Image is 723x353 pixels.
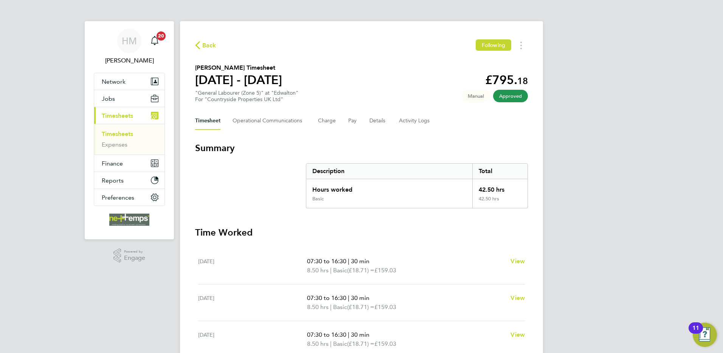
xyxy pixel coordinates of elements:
span: Preferences [102,194,134,201]
a: View [510,294,525,303]
button: Following [476,39,511,51]
span: This timesheet has been approved. [493,90,528,102]
span: Following [482,42,505,48]
button: Operational Communications [233,112,306,130]
span: (£18.71) = [347,267,374,274]
span: View [510,331,525,338]
a: View [510,257,525,266]
button: Timesheets [94,107,164,124]
span: | [330,340,332,347]
button: Preferences [94,189,164,206]
a: Timesheets [102,130,133,137]
button: Jobs [94,90,164,107]
div: 11 [692,328,699,338]
span: | [348,258,349,265]
span: HM [122,36,137,46]
div: [DATE] [198,294,307,312]
span: 8.50 hrs [307,303,329,311]
span: Engage [124,255,145,261]
span: | [348,331,349,338]
span: 30 min [351,258,369,265]
button: Timesheet [195,112,220,130]
span: | [330,303,332,311]
div: "General Labourer (Zone 5)" at "Edwalton" [195,90,298,103]
span: | [330,267,332,274]
span: 07:30 to 16:30 [307,258,346,265]
a: HM[PERSON_NAME] [94,29,165,65]
span: View [510,258,525,265]
a: 20 [147,29,162,53]
span: Powered by [124,248,145,255]
span: Jobs [102,95,115,102]
span: Basic [333,339,347,348]
span: (£18.71) = [347,303,374,311]
h2: [PERSON_NAME] Timesheet [195,63,282,72]
div: [DATE] [198,257,307,275]
h1: [DATE] - [DATE] [195,72,282,87]
div: [DATE] [198,330,307,348]
img: net-temps-logo-retina.png [109,214,149,226]
span: | [348,294,349,301]
button: Timesheets Menu [514,39,528,51]
span: Timesheets [102,112,133,119]
span: £159.03 [374,340,396,347]
button: Activity Logs [399,112,431,130]
span: 07:30 to 16:30 [307,331,346,338]
div: 42.50 hrs [472,196,528,208]
span: 18 [517,75,528,86]
div: Summary [306,163,528,208]
nav: Main navigation [85,21,174,239]
span: Network [102,78,126,85]
span: 20 [157,31,166,41]
div: For "Countryside Properties UK Ltd" [195,96,298,103]
span: 30 min [351,331,369,338]
button: Details [369,112,387,130]
span: Back [202,41,216,50]
div: 42.50 hrs [472,179,528,196]
span: Holly McCarroll [94,56,165,65]
a: Expenses [102,141,127,148]
span: Reports [102,177,124,184]
button: Charge [318,112,336,130]
button: Reports [94,172,164,189]
button: Open Resource Center, 11 new notifications [693,323,717,347]
div: Total [472,164,528,179]
h3: Summary [195,142,528,154]
button: Finance [94,155,164,172]
h3: Time Worked [195,226,528,239]
span: £159.03 [374,267,396,274]
div: Hours worked [306,179,472,196]
span: (£18.71) = [347,340,374,347]
button: Pay [348,112,357,130]
div: Basic [312,196,324,202]
app-decimal: £795. [485,73,528,87]
span: Finance [102,160,123,167]
a: Powered byEngage [113,248,146,263]
a: View [510,330,525,339]
span: 8.50 hrs [307,340,329,347]
span: This timesheet was manually created. [462,90,490,102]
span: 30 min [351,294,369,301]
span: 8.50 hrs [307,267,329,274]
span: £159.03 [374,303,396,311]
button: Back [195,41,216,50]
a: Go to home page [94,214,165,226]
div: Timesheets [94,124,164,155]
span: Basic [333,266,347,275]
div: Description [306,164,472,179]
button: Network [94,73,164,90]
span: View [510,294,525,301]
span: Basic [333,303,347,312]
span: 07:30 to 16:30 [307,294,346,301]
